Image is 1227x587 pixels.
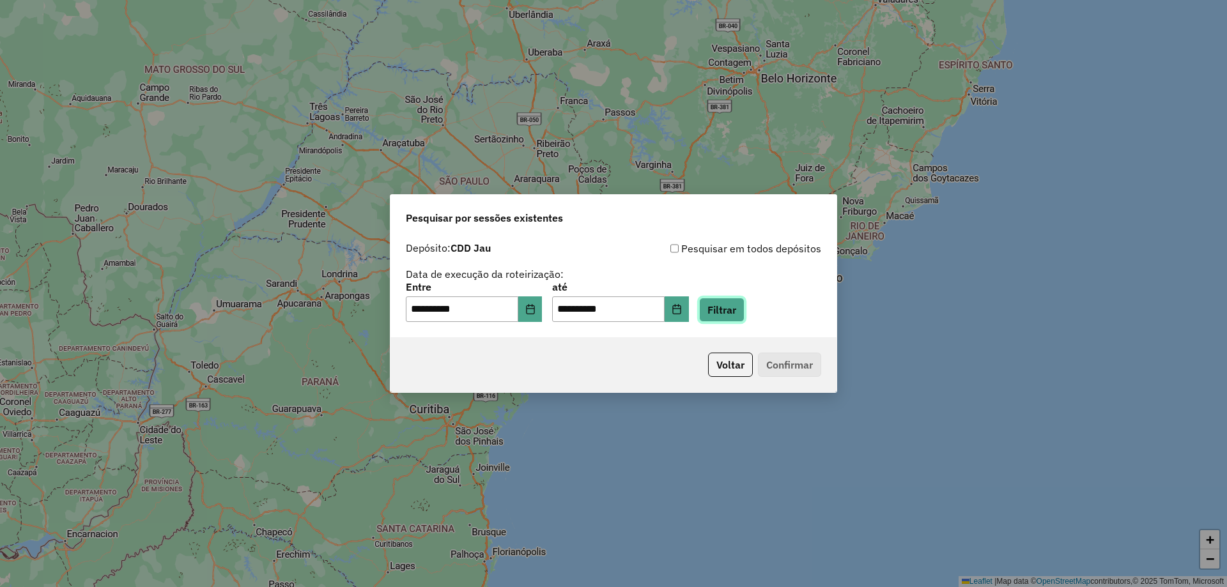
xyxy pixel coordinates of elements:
label: até [552,279,688,294]
label: Entre [406,279,542,294]
button: Choose Date [665,296,689,322]
label: Data de execução da roteirização: [406,266,564,282]
label: Depósito: [406,240,491,255]
button: Filtrar [699,298,745,322]
span: Pesquisar por sessões existentes [406,210,563,225]
div: Pesquisar em todos depósitos [613,241,821,256]
button: Voltar [708,353,753,377]
button: Choose Date [518,296,543,322]
strong: CDD Jau [451,241,491,254]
